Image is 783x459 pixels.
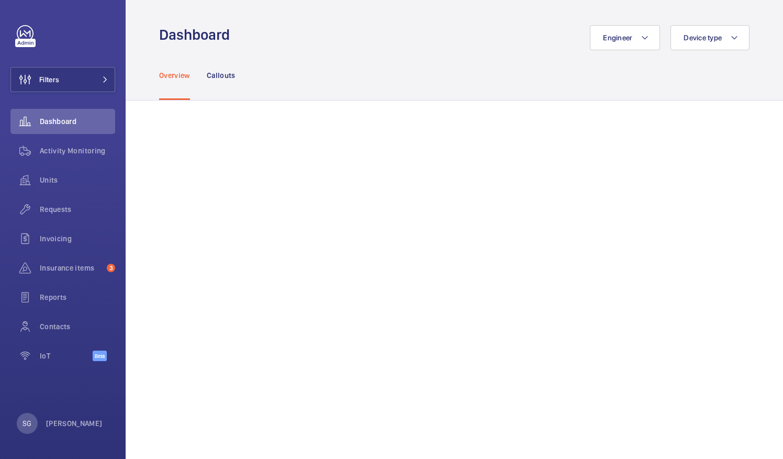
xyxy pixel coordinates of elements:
span: Device type [684,33,722,42]
span: Activity Monitoring [40,145,115,156]
p: [PERSON_NAME] [46,418,103,429]
span: Insurance items [40,263,103,273]
span: Dashboard [40,116,115,127]
span: Requests [40,204,115,215]
span: Contacts [40,321,115,332]
span: Units [40,175,115,185]
span: Engineer [603,33,632,42]
h1: Dashboard [159,25,236,44]
button: Engineer [590,25,660,50]
span: Filters [39,74,59,85]
span: IoT [40,351,93,361]
p: Overview [159,70,190,81]
p: SG [23,418,31,429]
p: Callouts [207,70,236,81]
button: Device type [670,25,750,50]
span: 3 [107,264,115,272]
button: Filters [10,67,115,92]
span: Beta [93,351,107,361]
span: Invoicing [40,233,115,244]
span: Reports [40,292,115,303]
